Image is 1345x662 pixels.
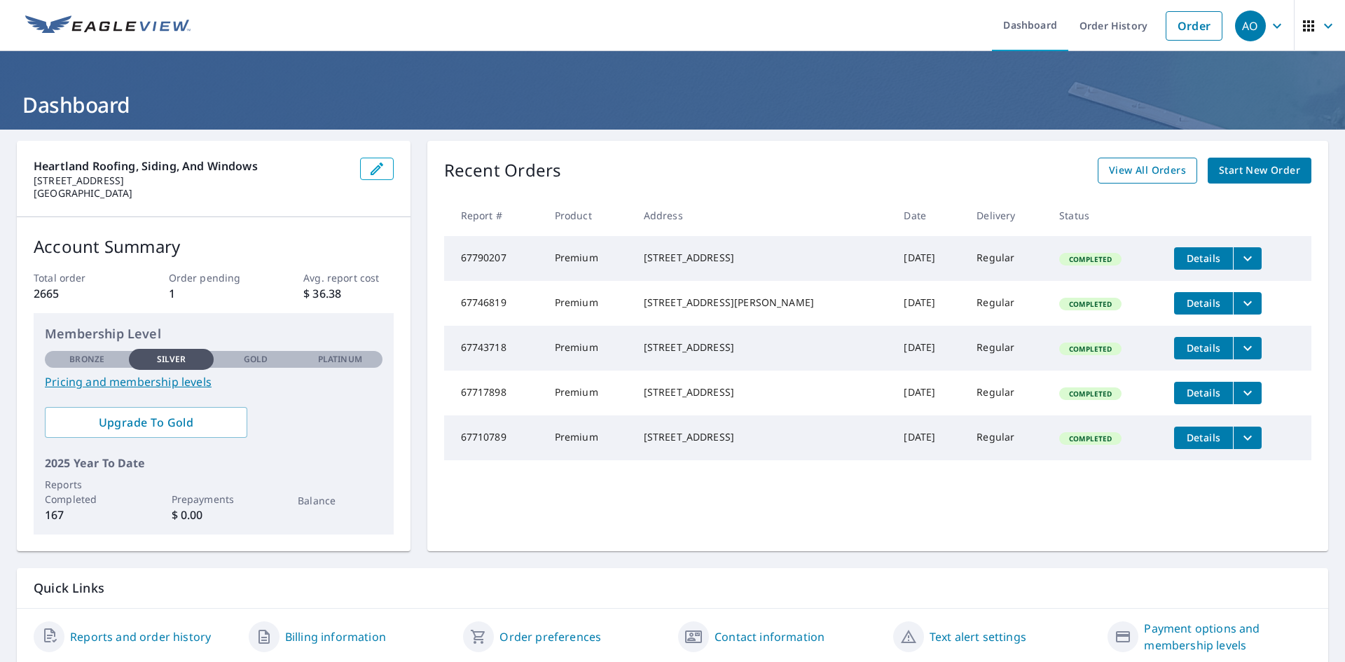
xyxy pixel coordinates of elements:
[930,628,1026,645] a: Text alert settings
[45,407,247,438] a: Upgrade To Gold
[1233,292,1262,315] button: filesDropdownBtn-67746819
[34,234,394,259] p: Account Summary
[45,477,129,506] p: Reports Completed
[544,195,633,236] th: Product
[965,236,1048,281] td: Regular
[444,236,544,281] td: 67790207
[45,373,382,390] a: Pricing and membership levels
[444,415,544,460] td: 67710789
[70,628,211,645] a: Reports and order history
[285,628,386,645] a: Billing information
[244,353,268,366] p: Gold
[1208,158,1311,184] a: Start New Order
[1166,11,1222,41] a: Order
[1233,427,1262,449] button: filesDropdownBtn-67710789
[1219,162,1300,179] span: Start New Order
[34,579,1311,597] p: Quick Links
[303,285,393,302] p: $ 36.38
[34,174,349,187] p: [STREET_ADDRESS]
[965,326,1048,371] td: Regular
[1233,247,1262,270] button: filesDropdownBtn-67790207
[34,270,123,285] p: Total order
[444,371,544,415] td: 67717898
[892,195,965,236] th: Date
[1182,386,1225,399] span: Details
[892,415,965,460] td: [DATE]
[1048,195,1163,236] th: Status
[444,195,544,236] th: Report #
[444,281,544,326] td: 67746819
[965,371,1048,415] td: Regular
[544,415,633,460] td: Premium
[444,158,562,184] p: Recent Orders
[1233,382,1262,404] button: filesDropdownBtn-67717898
[1061,344,1120,354] span: Completed
[1182,296,1225,310] span: Details
[644,430,882,444] div: [STREET_ADDRESS]
[1233,337,1262,359] button: filesDropdownBtn-67743718
[157,353,186,366] p: Silver
[544,281,633,326] td: Premium
[892,326,965,371] td: [DATE]
[172,506,256,523] p: $ 0.00
[56,415,236,430] span: Upgrade To Gold
[644,385,882,399] div: [STREET_ADDRESS]
[45,455,382,471] p: 2025 Year To Date
[1109,162,1186,179] span: View All Orders
[1098,158,1197,184] a: View All Orders
[892,236,965,281] td: [DATE]
[544,326,633,371] td: Premium
[892,371,965,415] td: [DATE]
[69,353,104,366] p: Bronze
[169,285,258,302] p: 1
[644,340,882,354] div: [STREET_ADDRESS]
[1061,434,1120,443] span: Completed
[499,628,601,645] a: Order preferences
[644,296,882,310] div: [STREET_ADDRESS][PERSON_NAME]
[544,371,633,415] td: Premium
[303,270,393,285] p: Avg. report cost
[444,326,544,371] td: 67743718
[318,353,362,366] p: Platinum
[34,158,349,174] p: Heartland Roofing, Siding, And Windows
[965,281,1048,326] td: Regular
[644,251,882,265] div: [STREET_ADDRESS]
[45,506,129,523] p: 167
[715,628,825,645] a: Contact information
[1174,247,1233,270] button: detailsBtn-67790207
[1182,251,1225,265] span: Details
[25,15,191,36] img: EV Logo
[298,493,382,508] p: Balance
[1061,299,1120,309] span: Completed
[1061,389,1120,399] span: Completed
[1174,292,1233,315] button: detailsBtn-67746819
[1182,341,1225,354] span: Details
[965,415,1048,460] td: Regular
[633,195,893,236] th: Address
[1061,254,1120,264] span: Completed
[1235,11,1266,41] div: AO
[172,492,256,506] p: Prepayments
[965,195,1048,236] th: Delivery
[17,90,1328,119] h1: Dashboard
[1144,620,1311,654] a: Payment options and membership levels
[45,324,382,343] p: Membership Level
[169,270,258,285] p: Order pending
[892,281,965,326] td: [DATE]
[1182,431,1225,444] span: Details
[544,236,633,281] td: Premium
[1174,427,1233,449] button: detailsBtn-67710789
[34,285,123,302] p: 2665
[1174,382,1233,404] button: detailsBtn-67717898
[1174,337,1233,359] button: detailsBtn-67743718
[34,187,349,200] p: [GEOGRAPHIC_DATA]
